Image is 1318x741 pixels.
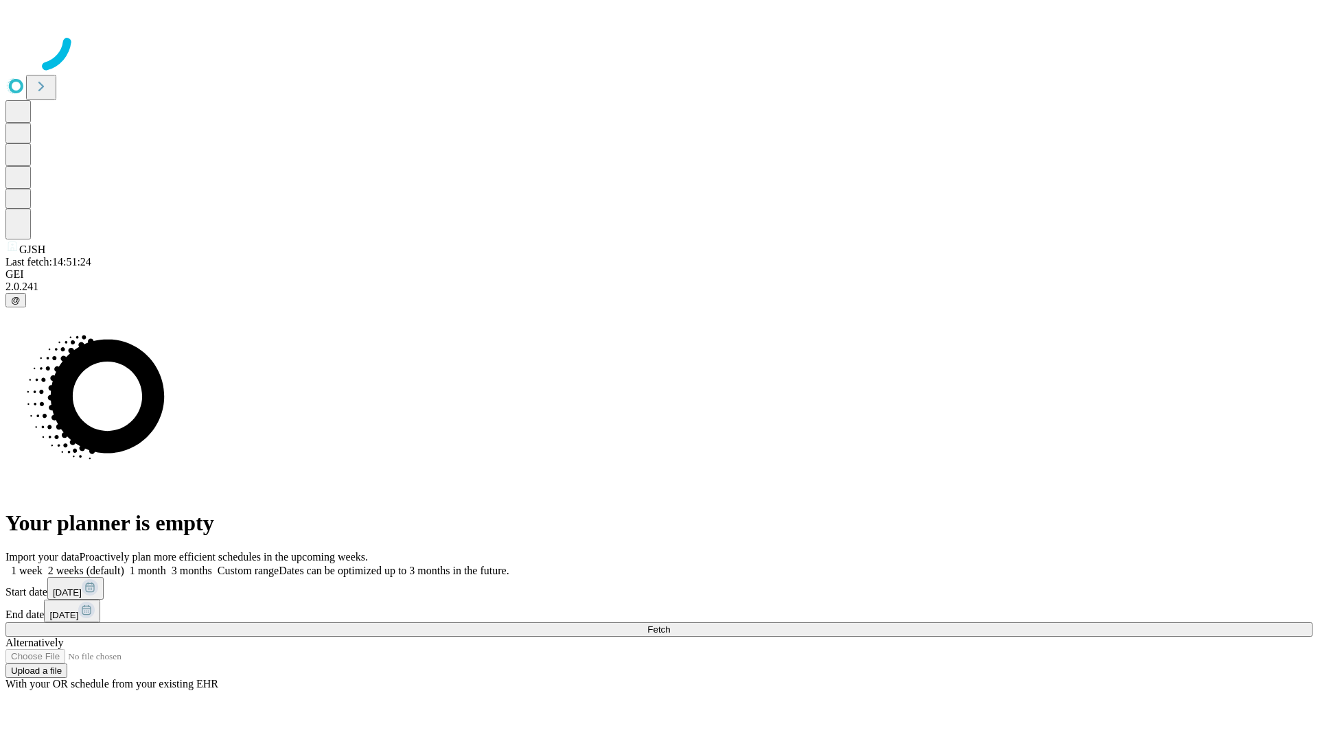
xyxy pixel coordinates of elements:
[5,281,1313,293] div: 2.0.241
[47,577,104,600] button: [DATE]
[5,268,1313,281] div: GEI
[44,600,100,622] button: [DATE]
[11,565,43,576] span: 1 week
[5,293,26,307] button: @
[279,565,509,576] span: Dates can be optimized up to 3 months in the future.
[647,624,670,635] span: Fetch
[5,637,63,648] span: Alternatively
[53,587,82,598] span: [DATE]
[19,244,45,255] span: GJSH
[218,565,279,576] span: Custom range
[5,600,1313,622] div: End date
[172,565,212,576] span: 3 months
[80,551,368,563] span: Proactively plan more efficient schedules in the upcoming weeks.
[5,551,80,563] span: Import your data
[5,678,218,690] span: With your OR schedule from your existing EHR
[5,510,1313,536] h1: Your planner is empty
[49,610,78,620] span: [DATE]
[130,565,166,576] span: 1 month
[5,256,91,268] span: Last fetch: 14:51:24
[5,663,67,678] button: Upload a file
[48,565,124,576] span: 2 weeks (default)
[5,577,1313,600] div: Start date
[11,295,21,305] span: @
[5,622,1313,637] button: Fetch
